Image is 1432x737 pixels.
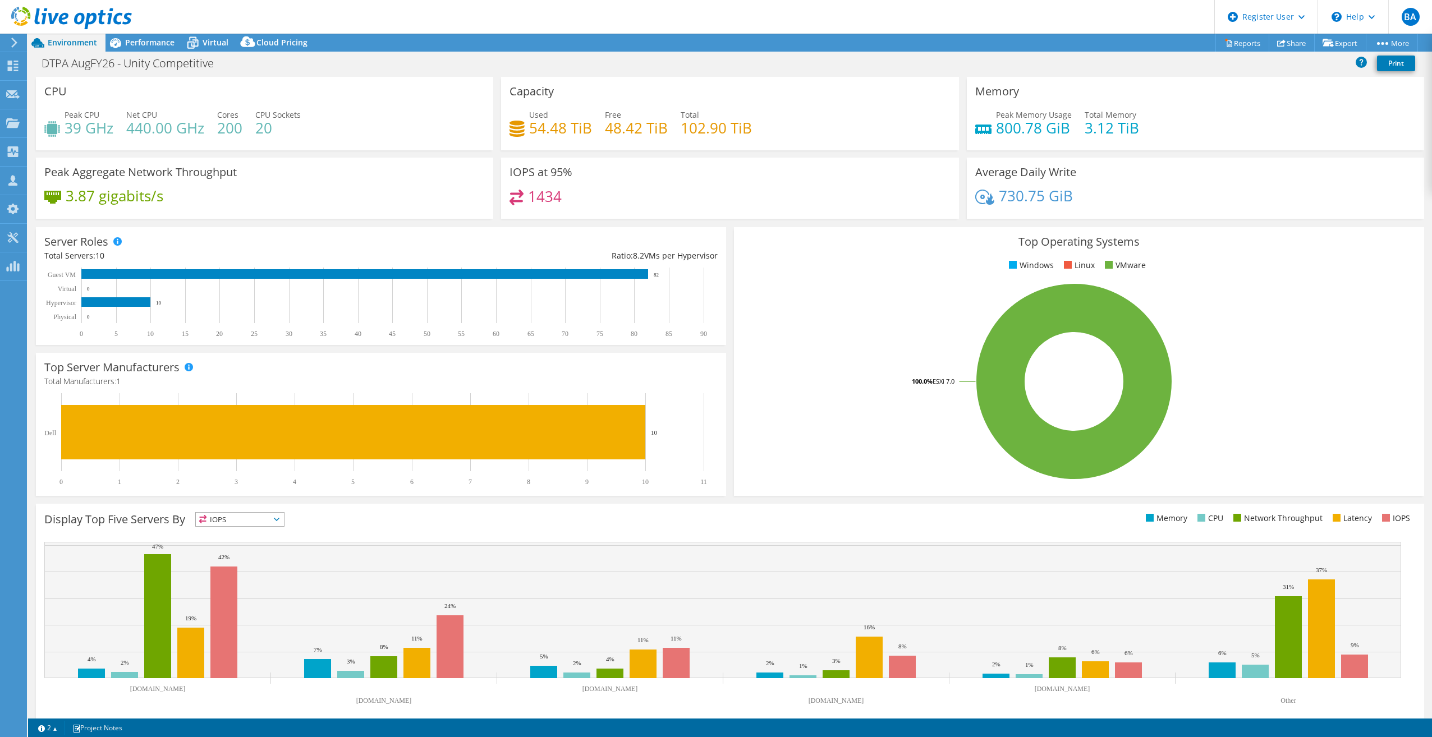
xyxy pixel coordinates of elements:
text: 11% [671,635,682,642]
text: 0 [59,478,63,486]
text: 8% [1058,644,1067,651]
text: 50 [424,330,430,338]
text: 20 [216,330,223,338]
span: Performance [125,37,175,48]
text: 0 [80,330,83,338]
a: Project Notes [65,721,130,735]
text: 4 [293,478,296,486]
text: 9% [1351,642,1359,648]
text: 0 [87,286,90,292]
text: [DOMAIN_NAME] [809,697,864,704]
text: 6 [410,478,414,486]
text: 0 [87,314,90,320]
span: Virtual [203,37,228,48]
li: Windows [1006,259,1054,271]
h3: Average Daily Write [975,166,1076,178]
text: 6% [1125,650,1133,656]
span: Used [529,109,548,120]
text: 85 [665,330,672,338]
text: 19% [185,615,196,621]
h3: Memory [975,85,1019,98]
text: 3% [832,657,841,664]
text: 11 [700,478,707,486]
span: CPU Sockets [255,109,301,120]
text: [DOMAIN_NAME] [1035,685,1090,693]
tspan: ESXi 7.0 [933,377,954,385]
text: 1% [1025,661,1034,668]
li: Memory [1143,512,1187,524]
text: 16% [864,624,875,630]
li: IOPS [1379,512,1410,524]
text: 75 [596,330,603,338]
text: 42% [218,554,230,560]
h3: CPU [44,85,67,98]
text: Guest VM [48,271,76,279]
tspan: 100.0% [912,377,933,385]
h4: 3.12 TiB [1085,122,1139,134]
h3: Capacity [510,85,554,98]
text: 30 [286,330,292,338]
span: Net CPU [126,109,157,120]
text: 2% [766,660,774,666]
span: Peak CPU [65,109,99,120]
text: 65 [527,330,534,338]
a: 2 [30,721,65,735]
text: 10 [651,429,658,436]
text: 5 [351,478,355,486]
span: Cores [217,109,238,120]
text: 7 [469,478,472,486]
span: Free [605,109,621,120]
text: 10 [642,478,649,486]
h3: Top Server Manufacturers [44,361,180,374]
h4: 20 [255,122,301,134]
text: 2 [176,478,180,486]
text: 10 [147,330,154,338]
text: 45 [389,330,396,338]
span: 10 [95,250,104,261]
h4: 800.78 GiB [996,122,1072,134]
text: 8% [380,643,388,650]
text: 1% [799,662,807,669]
text: 70 [562,330,568,338]
text: Dell [44,429,56,437]
a: Print [1377,56,1415,71]
span: Total [681,109,699,120]
li: Latency [1330,512,1372,524]
text: Hypervisor [46,299,76,307]
h3: Peak Aggregate Network Throughput [44,166,237,178]
text: Virtual [58,285,77,293]
text: 40 [355,330,361,338]
h4: Total Manufacturers: [44,375,718,388]
text: 8 [527,478,530,486]
h4: 48.42 TiB [605,122,668,134]
text: 8% [898,643,907,650]
text: 24% [444,602,456,609]
li: CPU [1195,512,1223,524]
text: 6% [1218,650,1227,656]
a: Share [1269,34,1315,52]
span: Environment [48,37,97,48]
a: More [1366,34,1418,52]
h3: IOPS at 95% [510,166,572,178]
li: Linux [1061,259,1095,271]
text: 4% [88,656,96,662]
text: 5% [1251,652,1260,658]
text: 2% [573,660,581,666]
text: 15 [182,330,189,338]
text: 31% [1283,583,1294,590]
text: 7% [314,646,322,653]
li: Network Throughput [1231,512,1323,524]
h3: Top Operating Systems [742,236,1416,248]
h4: 54.48 TiB [529,122,592,134]
text: 35 [320,330,327,338]
h3: Server Roles [44,236,108,248]
text: 2% [992,661,1000,667]
text: 90 [700,330,707,338]
h4: 200 [217,122,242,134]
h4: 39 GHz [65,122,113,134]
h4: 3.87 gigabits/s [66,190,163,202]
span: Total Memory [1085,109,1136,120]
text: 3% [347,658,355,665]
span: Peak Memory Usage [996,109,1072,120]
li: VMware [1102,259,1146,271]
